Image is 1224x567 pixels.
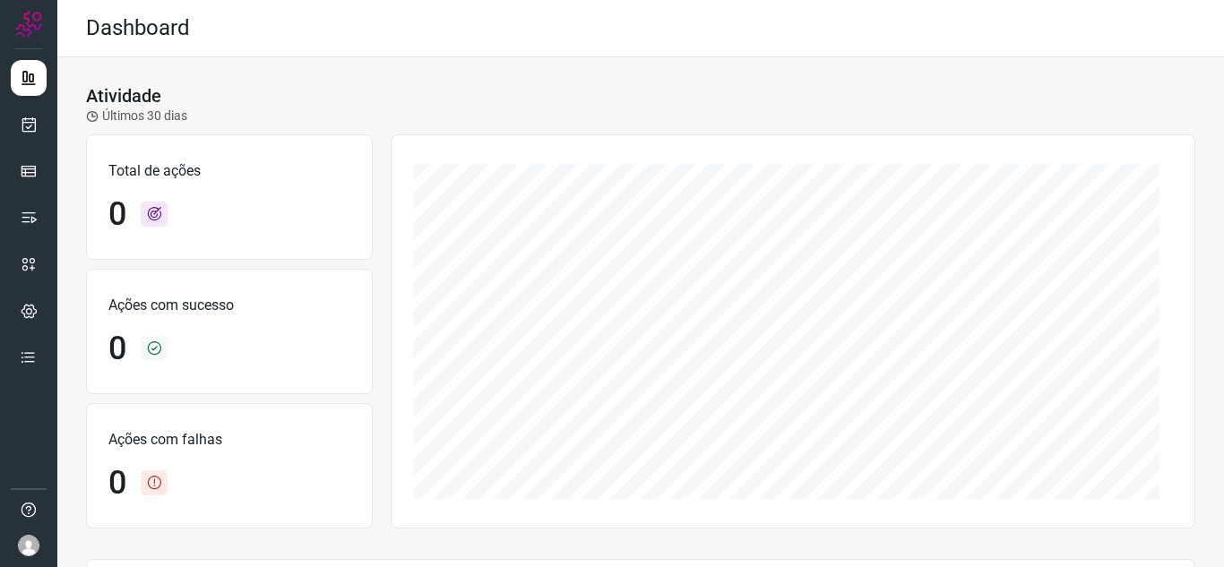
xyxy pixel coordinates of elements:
p: Ações com falhas [108,429,350,451]
p: Total de ações [108,160,350,182]
h3: Atividade [86,85,161,107]
p: Últimos 30 dias [86,107,187,125]
h1: 0 [108,330,126,368]
h1: 0 [108,464,126,503]
img: avatar-user-boy.jpg [18,535,39,556]
img: Logo [15,11,42,38]
h1: 0 [108,195,126,234]
h2: Dashboard [86,15,190,41]
p: Ações com sucesso [108,295,350,316]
